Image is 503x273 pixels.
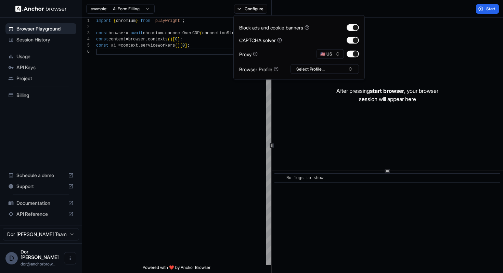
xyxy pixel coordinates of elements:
span: connectOverCDP [165,31,200,36]
span: Project [16,75,74,82]
span: . [145,37,148,42]
div: 3 [82,30,90,36]
span: API Keys [16,64,74,71]
span: ​ [278,175,281,182]
span: ] [178,37,180,42]
div: CAPTCHA solver [239,37,282,44]
div: Billing [5,90,76,101]
span: [ [172,37,175,42]
span: ; [188,43,190,48]
button: Start [476,4,499,14]
p: After pressing , your browser session will appear here [336,87,438,103]
div: 2 [82,24,90,30]
span: Usage [16,53,74,60]
span: connectionString [202,31,242,36]
span: 0 [175,37,177,42]
div: 1 [82,18,90,24]
span: Documentation [16,200,65,207]
span: contexts [148,37,168,42]
span: const [96,43,108,48]
div: Schedule a demo [5,170,76,181]
span: serviceWorkers [141,43,175,48]
div: 5 [82,42,90,49]
span: await [131,31,143,36]
span: No logs to show [286,176,323,181]
span: Support [16,183,65,190]
span: 0 [182,43,185,48]
span: ( [175,43,177,48]
span: ] [185,43,187,48]
span: API Reference [16,211,65,218]
div: 4 [82,36,90,42]
span: = [126,31,128,36]
div: Session History [5,34,76,45]
span: Start [486,6,496,12]
span: browser [108,31,126,36]
div: 6 [82,49,90,55]
span: . [163,31,165,36]
div: Project [5,73,76,84]
span: [ [180,43,182,48]
span: ai [111,43,116,48]
div: Browser Profile [239,65,279,73]
button: Select Profile... [291,64,359,74]
span: Browser Playground [16,25,74,32]
span: Billing [16,92,74,99]
span: example: [91,6,107,12]
span: = [118,43,121,48]
span: ( [200,31,202,36]
div: Documentation [5,198,76,209]
span: . [138,43,140,48]
span: { [113,18,116,23]
span: from [141,18,151,23]
div: D [5,252,18,264]
div: API Keys [5,62,76,73]
div: API Reference [5,209,76,220]
span: start browser [370,87,404,94]
button: Configure [234,4,267,14]
span: ( [168,37,170,42]
span: Dor Dankner [21,249,59,260]
span: ) [178,43,180,48]
span: 'playwright' [153,18,182,23]
span: browser [128,37,145,42]
div: Proxy [239,50,258,58]
div: Browser Playground [5,23,76,34]
span: const [96,31,108,36]
button: Open menu [64,252,76,264]
span: context [108,37,126,42]
span: const [96,37,108,42]
img: Anchor Logo [15,5,67,12]
div: Support [5,181,76,192]
span: Schedule a demo [16,172,65,179]
span: } [136,18,138,23]
span: Session History [16,36,74,43]
span: context [121,43,138,48]
span: chromium [143,31,163,36]
div: Block ads and cookie banners [239,24,309,31]
span: import [96,18,111,23]
span: chromium [116,18,136,23]
button: 🇺🇸 US [317,49,344,59]
span: Powered with ❤️ by Anchor Browser [143,265,210,273]
span: = [126,37,128,42]
span: ; [180,37,182,42]
span: ) [170,37,172,42]
span: dor@anchorbrowser.io [21,261,55,266]
span: ; [182,18,185,23]
div: Usage [5,51,76,62]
